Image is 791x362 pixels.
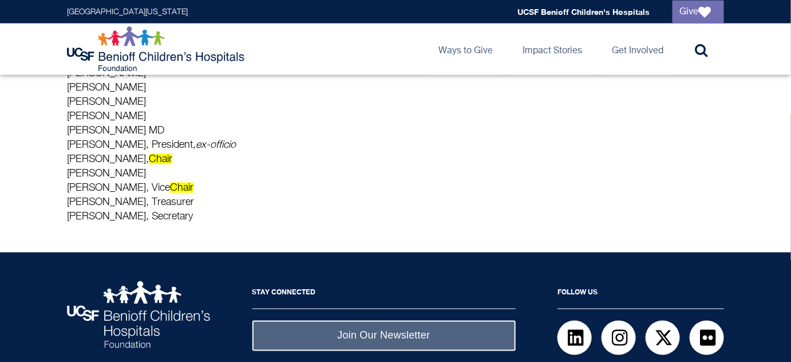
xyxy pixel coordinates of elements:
[252,321,516,351] a: Join Our Newsletter
[67,26,247,72] img: Logo for UCSF Benioff Children's Hospitals Foundation
[517,7,650,17] a: UCSF Benioff Children's Hospitals
[196,140,236,150] em: ex-officio
[170,183,193,193] mark: Chair
[67,8,188,16] a: [GEOGRAPHIC_DATA][US_STATE]
[149,154,172,164] mark: Chair
[429,23,502,75] a: Ways to Give
[252,281,516,309] h2: Stay Connected
[67,281,210,348] img: UCSF Benioff Children's Hospitals
[603,23,673,75] a: Get Involved
[557,281,724,309] h2: Follow Us
[673,1,724,23] a: Give
[513,23,591,75] a: Impact Stories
